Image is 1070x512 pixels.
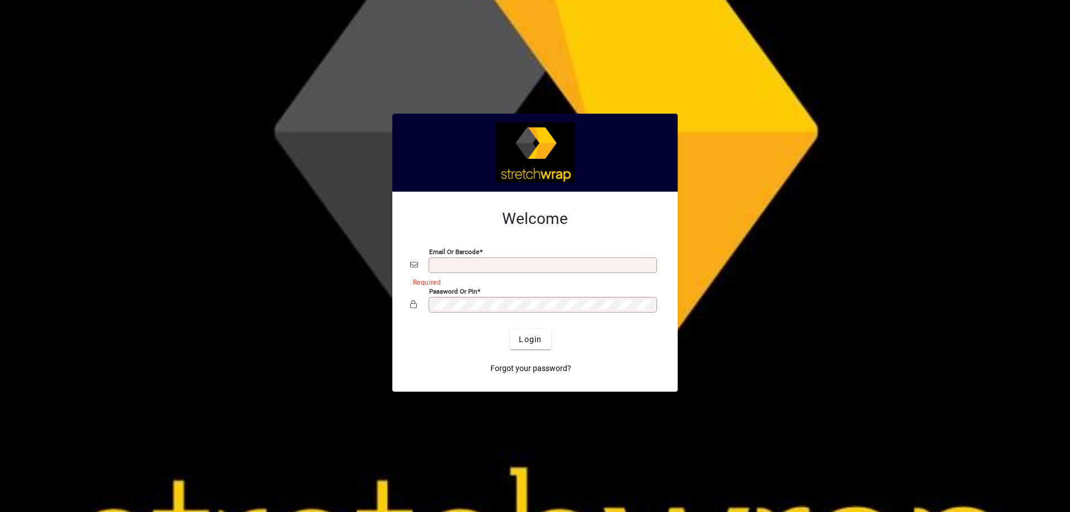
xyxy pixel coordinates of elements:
span: Login [519,334,542,345]
h2: Welcome [410,209,660,228]
mat-label: Email or Barcode [429,248,479,256]
span: Forgot your password? [490,363,571,374]
button: Login [510,329,551,349]
mat-label: Password or Pin [429,287,477,295]
a: Forgot your password? [486,358,576,378]
mat-error: Required [413,276,651,287]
